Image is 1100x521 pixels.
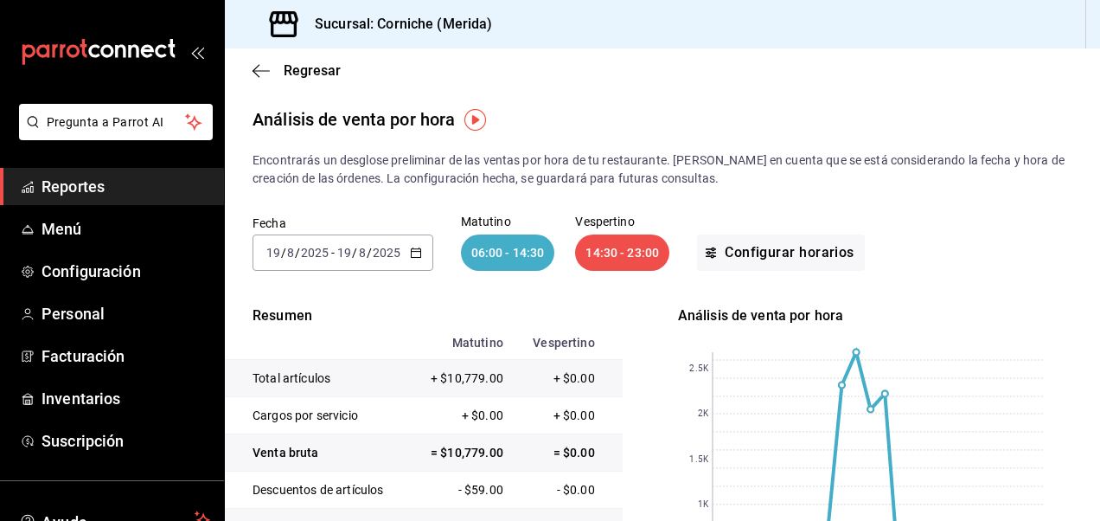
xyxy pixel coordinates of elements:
[225,397,412,434] td: Cargos por servicio
[265,246,281,260] input: --
[461,235,555,271] div: 06:00 - 14:30
[372,246,401,260] input: ----
[253,106,455,132] div: Análisis de venta por hora
[284,62,341,79] span: Regresar
[42,387,210,410] span: Inventarios
[358,246,367,260] input: --
[225,306,623,326] p: Resumen
[367,246,372,260] span: /
[412,434,513,472] td: = $10,779.00
[225,472,412,509] td: Descuentos de artículos
[575,235,669,271] div: 14:30 - 23:00
[689,455,708,465] text: 1.5K
[336,246,352,260] input: --
[253,62,341,79] button: Regresar
[689,364,708,374] text: 2.5K
[412,397,513,434] td: + $0.00
[47,113,186,132] span: Pregunta a Parrot AI
[464,109,486,131] img: Tooltip marker
[698,409,709,419] text: 2K
[253,217,433,229] label: Fecha
[42,344,210,368] span: Facturación
[697,235,865,271] button: Configurar horarios
[225,360,412,397] td: Total artículos
[253,151,1072,188] p: Encontrarás un desglose preliminar de las ventas por hora de tu restaurante. [PERSON_NAME] en cue...
[190,45,204,59] button: open_drawer_menu
[42,175,210,198] span: Reportes
[513,397,623,434] td: + $0.00
[42,260,210,283] span: Configuración
[42,302,210,325] span: Personal
[12,125,213,144] a: Pregunta a Parrot AI
[412,360,513,397] td: + $10,779.00
[575,215,669,228] p: Vespertino
[412,472,513,509] td: - $59.00
[281,246,286,260] span: /
[698,500,709,510] text: 1K
[295,246,300,260] span: /
[513,326,623,360] th: Vespertino
[412,326,513,360] th: Matutino
[513,472,623,509] td: - $0.00
[513,360,623,397] td: + $0.00
[42,217,210,241] span: Menú
[42,429,210,453] span: Suscripción
[19,104,213,140] button: Pregunta a Parrot AI
[461,215,555,228] p: Matutino
[286,246,295,260] input: --
[301,14,493,35] h3: Sucursal: Corniche (Merida)
[225,434,412,472] td: Venta bruta
[300,246,329,260] input: ----
[352,246,357,260] span: /
[513,434,623,472] td: = $0.00
[331,246,335,260] span: -
[678,306,1076,326] div: Análisis de venta por hora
